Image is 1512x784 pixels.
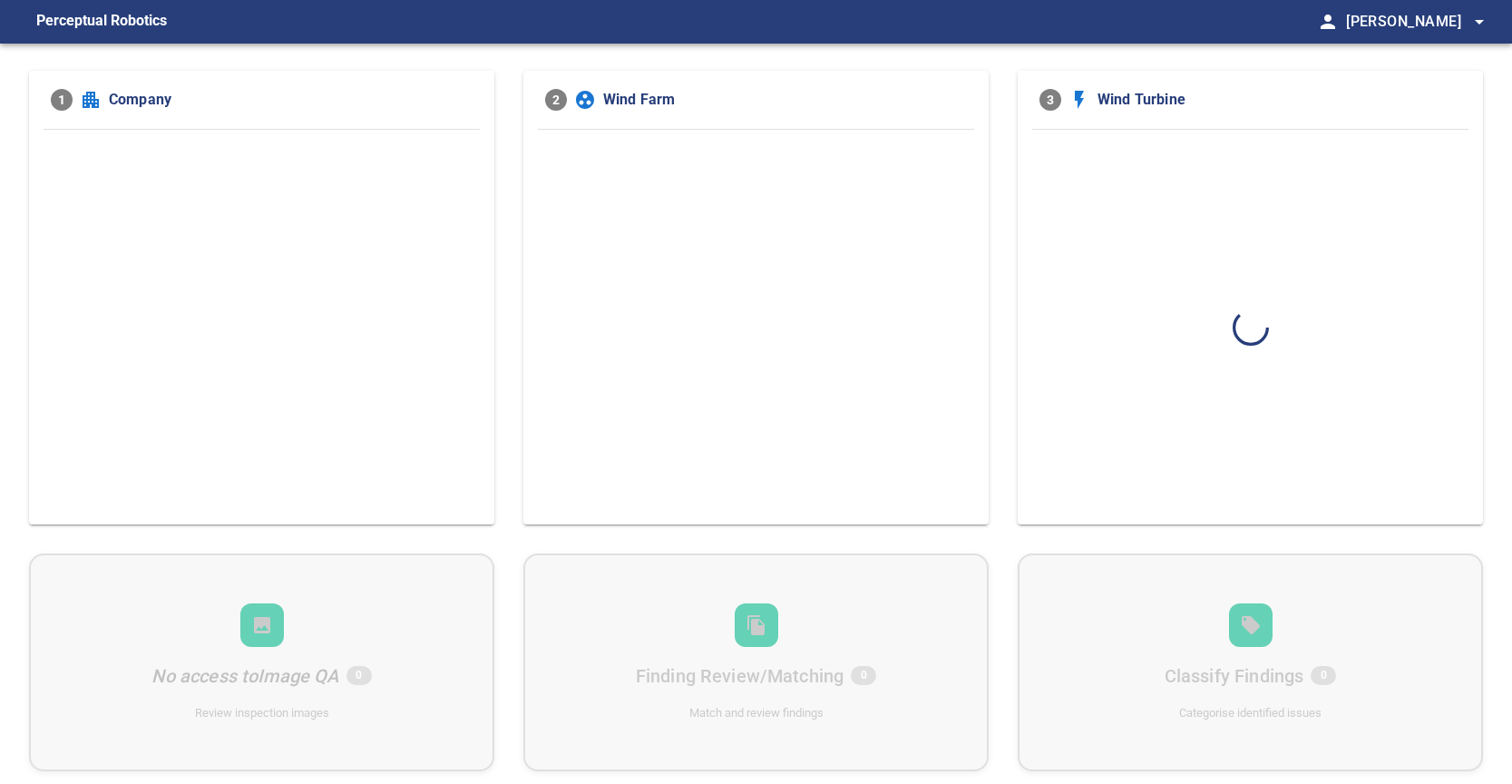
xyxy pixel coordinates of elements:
button: [PERSON_NAME] [1339,4,1490,40]
span: Wind Farm [603,89,967,111]
span: 1 [51,89,73,111]
span: 3 [1039,89,1061,111]
span: arrow_drop_down [1468,11,1490,33]
span: Wind Turbine [1097,89,1461,111]
span: person [1317,11,1339,33]
span: [PERSON_NAME] [1346,9,1490,34]
figcaption: Perceptual Robotics [36,7,167,36]
span: Company [109,89,473,111]
span: 2 [545,89,567,111]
